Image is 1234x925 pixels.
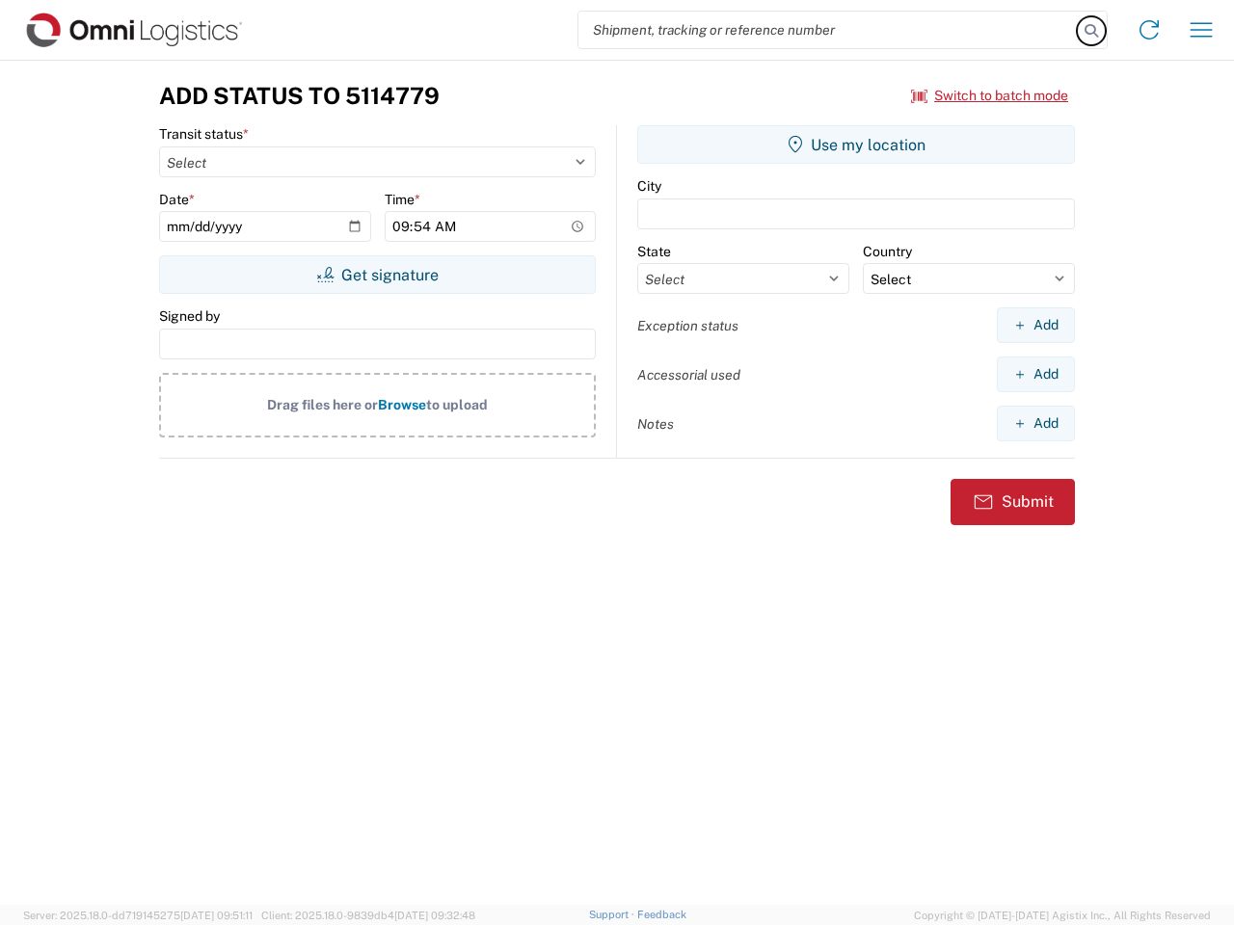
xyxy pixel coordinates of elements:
[426,397,488,412] span: to upload
[267,397,378,412] span: Drag files here or
[637,909,686,920] a: Feedback
[261,910,475,921] span: Client: 2025.18.0-9839db4
[378,397,426,412] span: Browse
[159,125,249,143] label: Transit status
[951,479,1075,525] button: Submit
[863,243,912,260] label: Country
[997,307,1075,343] button: Add
[637,125,1075,164] button: Use my location
[159,191,195,208] label: Date
[159,255,596,294] button: Get signature
[637,177,661,195] label: City
[637,366,740,383] label: Accessorial used
[394,910,475,921] span: [DATE] 09:32:48
[911,80,1068,112] button: Switch to batch mode
[914,907,1211,924] span: Copyright © [DATE]-[DATE] Agistix Inc., All Rights Reserved
[159,307,220,325] label: Signed by
[637,243,671,260] label: State
[637,317,738,334] label: Exception status
[589,909,637,920] a: Support
[385,191,420,208] label: Time
[637,415,674,433] label: Notes
[180,910,253,921] span: [DATE] 09:51:11
[23,910,253,921] span: Server: 2025.18.0-dd719145275
[578,12,1078,48] input: Shipment, tracking or reference number
[997,357,1075,392] button: Add
[997,406,1075,441] button: Add
[159,82,440,110] h3: Add Status to 5114779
